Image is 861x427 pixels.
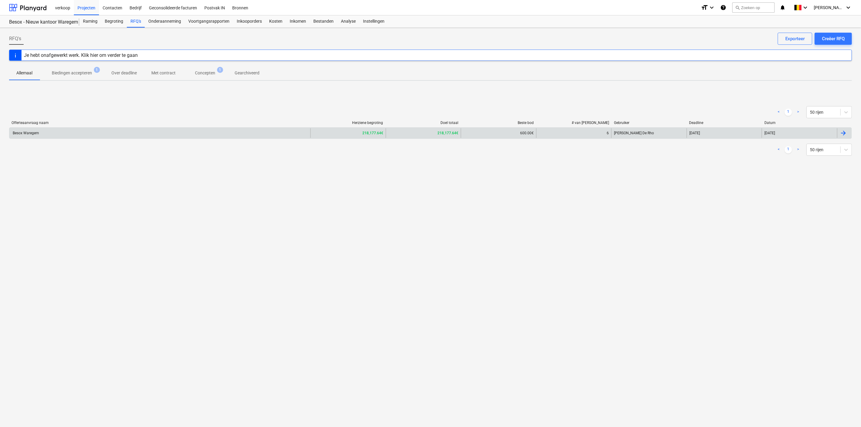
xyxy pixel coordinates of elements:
[611,128,687,138] div: [PERSON_NAME] De Rho
[437,131,458,135] b: 218,177.64€
[337,15,359,28] a: Analyse
[764,121,835,125] div: Datum
[708,4,715,11] i: keyboard_arrow_down
[151,70,176,76] p: Met contract
[775,146,782,153] a: Previous page
[785,109,792,116] a: Page 1 is your current page
[814,5,844,10] span: [PERSON_NAME] De Rho
[12,121,308,125] div: Offerteaanvraag naam
[689,121,760,125] div: Deadline
[185,15,233,28] a: Voortgangsrapporten
[689,131,700,135] div: [DATE]
[127,15,145,28] a: RFQ's
[12,131,39,135] div: Besox Waregem
[778,33,812,45] button: Exporteer
[607,131,609,135] div: 6
[217,67,223,73] span: 1
[195,70,215,76] p: Concepten
[463,121,534,125] div: Beste bod
[286,15,310,28] a: Inkomen
[794,109,802,116] a: Next page
[701,4,708,11] i: format_size
[79,15,101,28] a: Raming
[9,19,72,25] div: Besox - Nieuw kantoor Waregem
[310,15,337,28] a: Bestanden
[388,121,459,125] div: Doel totaal
[9,35,21,42] span: RFQ's
[16,70,32,76] p: Allemaal
[831,398,861,427] div: Chatwidget
[780,4,786,11] i: notifications
[785,35,805,43] div: Exporteer
[845,4,852,11] i: keyboard_arrow_down
[461,128,536,138] div: 600.00€
[101,15,127,28] a: Begroting
[313,121,383,125] div: Herziene begroting
[362,131,383,135] b: 218,177.64€
[822,35,845,43] div: Creëer RFQ
[802,4,809,11] i: keyboard_arrow_down
[266,15,286,28] a: Kosten
[233,15,266,28] a: Inkooporders
[52,70,92,76] p: Biedingen accepteren
[359,15,388,28] a: Instellingen
[815,33,852,45] button: Creëer RFQ
[720,4,726,11] i: Kennis basis
[614,121,685,125] div: Gebruiker
[775,109,782,116] a: Previous page
[764,131,775,135] div: [DATE]
[24,52,138,58] div: Je hebt onafgewerkt werk. Klik hier om verder te gaan
[539,121,609,125] div: # van [PERSON_NAME]
[735,5,740,10] span: search
[94,67,100,73] span: 1
[831,398,861,427] iframe: Chat Widget
[145,15,185,28] a: Onderaanneming
[732,2,775,13] button: Zoeken op
[785,146,792,153] a: Page 1 is your current page
[235,70,259,76] p: Gearchiveerd
[111,70,137,76] p: Over deadline
[794,146,802,153] a: Next page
